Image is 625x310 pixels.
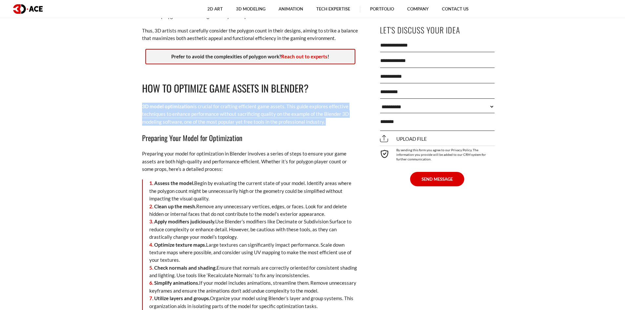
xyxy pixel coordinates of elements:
[380,146,495,161] div: By sending this form you agree to our Privacy Policy. The information you provide will be added t...
[154,180,194,186] strong: Assess the model.
[142,103,193,109] a: 3D model optimization
[380,136,427,142] span: Upload file
[149,241,359,264] li: Large textures can significantly impact performance. Scale down texture maps where possible, and ...
[380,23,495,37] p: Let's Discuss Your Idea
[142,103,359,126] p: is crucial for crafting efficient game assets. This guide explores effective techniques to enhanc...
[154,265,217,271] strong: Check normals and shading.
[154,280,199,286] strong: Simplify animations.
[149,295,359,310] li: Organize your model using Blender’s layer and group systems. This organization aids in isolating ...
[149,218,359,241] li: Use Blender’s modifiers like Decimate or Subdivision Surface to reduce complexity or enhance deta...
[142,81,359,96] h2: How to Optimize Game Assets in Blender?
[154,242,206,248] strong: Optimize texture maps.
[154,218,215,224] strong: Apply modifiers judiciously.
[154,203,196,209] strong: Clean up the mesh.
[142,132,359,143] h3: Preparing Your Model for Optimization
[410,172,464,186] button: SEND MESSAGE
[149,179,359,202] li: Begin by evaluating the current state of your model. Identify areas where the polygon count might...
[149,279,359,295] li: If your model includes animations, streamline them. Remove unnecessary keyframes and ensure the a...
[149,264,359,279] li: Ensure that normals are correctly oriented for consistent shading and lighting. Use tools like ‘R...
[13,4,43,14] img: logo dark
[149,203,359,218] li: Remove any unnecessary vertices, edges, or faces. Look for and delete hidden or internal faces th...
[149,53,351,60] p: Prefer to avoid the complexities of polygon work? !
[154,295,210,301] strong: Utilize layers and groups.
[142,150,359,173] p: Preparing your model for optimization in Blender involves a series of steps to ensure your game a...
[142,27,359,42] p: Thus, 3D artists must carefully consider the polygon count in their designs, aiming to strike a b...
[281,53,327,59] a: Reach out to experts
